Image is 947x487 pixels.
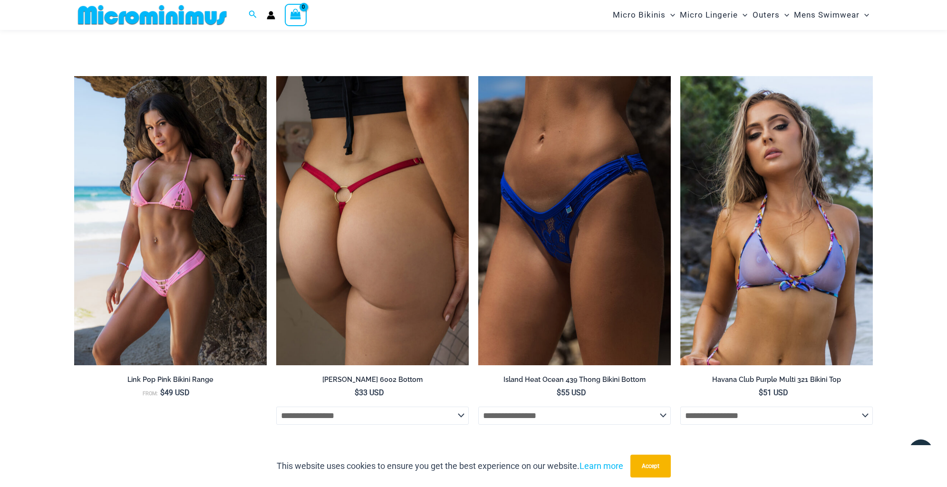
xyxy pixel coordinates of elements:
span: $ [355,388,359,397]
a: Mens SwimwearMenu ToggleMenu Toggle [792,3,871,27]
a: Island Heat Ocean 439 Bottom 01Island Heat Ocean 439 Bottom 02Island Heat Ocean 439 Bottom 02 [478,76,671,365]
h2: [PERSON_NAME] 6002 Bottom [276,375,469,384]
span: Outers [753,3,780,27]
h2: Havana Club Purple Multi 321 Bikini Top [680,375,873,384]
a: Havana Club Purple Multi 321 Bikini Top [680,375,873,388]
h2: Island Heat Ocean 439 Thong Bikini Bottom [478,375,671,384]
a: Learn more [580,461,623,471]
bdi: 55 USD [557,388,586,397]
img: MM SHOP LOGO FLAT [74,4,231,26]
img: Island Heat Ocean 439 Bottom 01 [478,76,671,365]
span: Menu Toggle [666,3,675,27]
span: Menu Toggle [860,3,869,27]
bdi: 33 USD [355,388,384,397]
a: Account icon link [267,11,275,19]
img: Carla Red 6002 Bottom 03 [276,76,469,365]
a: Island Heat Ocean 439 Thong Bikini Bottom [478,375,671,388]
h2: Link Pop Pink Bikini Range [74,375,267,384]
img: Link Pop Pink 3070 Top 4955 Bottom 01 [74,76,267,365]
a: Search icon link [249,9,257,21]
span: Menu Toggle [738,3,747,27]
span: Mens Swimwear [794,3,860,27]
a: Carla Red 6002 Bottom 05Carla Red 6002 Bottom 03Carla Red 6002 Bottom 03 [276,76,469,365]
span: Micro Bikinis [613,3,666,27]
nav: Site Navigation [609,1,873,29]
a: Link Pop Pink 3070 Top 4955 Bottom 01Link Pop Pink 3070 Top 4955 Bottom 02Link Pop Pink 3070 Top ... [74,76,267,365]
a: Havana Club Purple Multi 321 Top 01Havana Club Purple Multi 321 Top 451 Bottom 03Havana Club Purp... [680,76,873,365]
span: Micro Lingerie [680,3,738,27]
img: Havana Club Purple Multi 321 Top 01 [680,76,873,365]
p: This website uses cookies to ensure you get the best experience on our website. [277,459,623,473]
bdi: 51 USD [759,388,788,397]
button: Accept [630,455,671,477]
a: Micro BikinisMenu ToggleMenu Toggle [610,3,677,27]
span: Menu Toggle [780,3,789,27]
span: $ [160,388,164,397]
a: OutersMenu ToggleMenu Toggle [750,3,792,27]
a: View Shopping Cart, empty [285,4,307,26]
a: Link Pop Pink Bikini Range [74,375,267,388]
span: From: [143,390,158,397]
a: [PERSON_NAME] 6002 Bottom [276,375,469,388]
span: $ [759,388,763,397]
span: $ [557,388,561,397]
a: Micro LingerieMenu ToggleMenu Toggle [677,3,750,27]
bdi: 49 USD [160,388,190,397]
